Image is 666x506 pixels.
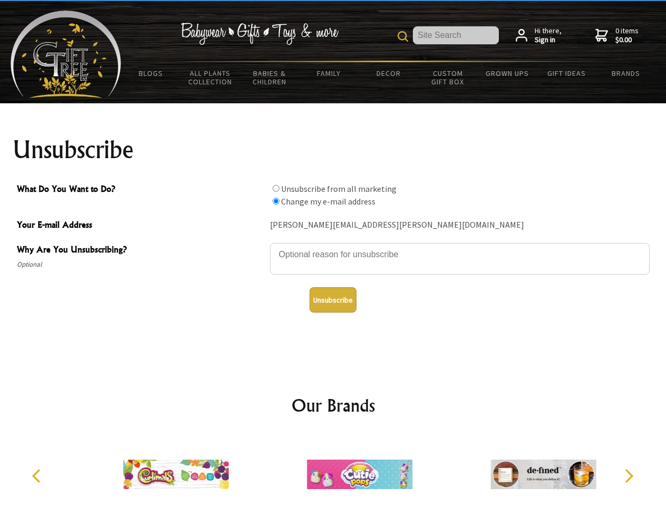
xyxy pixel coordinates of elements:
[477,62,537,84] a: Grown Ups
[300,62,359,84] a: Family
[615,26,639,45] span: 0 items
[596,62,656,84] a: Brands
[11,11,121,98] img: Babyware - Gifts - Toys and more...
[537,62,596,84] a: Gift Ideas
[418,62,478,93] a: Custom Gift Box
[17,218,265,233] span: Your E-mail Address
[17,182,265,198] span: What Do You Want to Do?
[270,243,650,275] textarea: Why Are You Unsubscribing?
[413,26,499,44] input: Site Search
[595,26,639,45] a: 0 items$0.00
[17,258,265,271] span: Optional
[535,35,562,45] strong: Sign in
[26,464,50,488] button: Previous
[398,31,408,42] img: product search
[516,26,562,45] a: Hi there,Sign in
[180,23,339,45] img: Babywear - Gifts - Toys & more
[535,26,562,45] span: Hi there,
[240,62,300,93] a: Babies & Children
[13,137,654,162] h1: Unsubscribe
[121,62,181,84] a: BLOGS
[17,243,265,258] span: Why Are You Unsubscribing?
[617,464,640,488] button: Next
[281,196,375,207] label: Change my e-mail address
[359,62,418,84] a: Decor
[270,217,650,233] div: [PERSON_NAME][EMAIL_ADDRESS][PERSON_NAME][DOMAIN_NAME]
[273,185,279,192] input: What Do You Want to Do?
[273,198,279,205] input: What Do You Want to Do?
[181,62,240,93] a: All Plants Collection
[281,183,397,194] label: Unsubscribe from all marketing
[615,35,639,45] strong: $0.00
[21,393,645,418] h2: Our Brands
[310,287,356,313] button: Unsubscribe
